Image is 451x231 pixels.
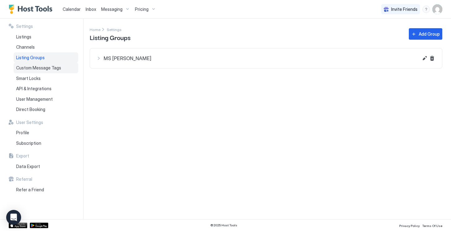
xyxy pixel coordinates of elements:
[422,224,442,228] span: Terms Of Use
[419,31,440,37] div: Add Group
[104,55,418,61] span: MS [PERSON_NAME]
[14,42,78,52] a: Channels
[409,28,442,40] button: Add Group
[90,48,442,68] button: MS [PERSON_NAME]EditDelete
[14,138,78,149] a: Subscription
[86,7,96,12] span: Inbox
[63,7,81,12] span: Calendar
[14,73,78,84] a: Smart Locks
[90,26,100,33] a: Home
[14,32,78,42] a: Listings
[14,127,78,138] a: Profile
[399,224,420,228] span: Privacy Policy
[135,7,149,12] span: Pricing
[432,4,442,14] div: User profile
[107,26,122,33] a: Settings
[391,7,418,12] span: Invite Friends
[63,6,81,12] a: Calendar
[16,164,40,169] span: Data Export
[16,65,61,71] span: Custom Message Tags
[422,6,430,13] div: menu
[90,26,100,33] div: Breadcrumb
[107,26,122,33] div: Breadcrumb
[399,222,420,229] a: Privacy Policy
[14,94,78,104] a: User Management
[16,24,33,29] span: Settings
[16,86,51,91] span: API & Integrations
[16,76,41,81] span: Smart Locks
[6,210,21,225] div: Open Intercom Messenger
[16,55,45,60] span: Listing Groups
[421,55,428,62] button: Edit
[210,223,237,227] span: © 2025 Host Tools
[428,55,436,62] button: Delete
[16,120,43,125] span: User Settings
[16,107,45,112] span: Direct Booking
[14,63,78,73] a: Custom Message Tags
[16,153,29,159] span: Export
[16,96,53,102] span: User Management
[16,187,44,193] span: Refer a Friend
[90,33,131,42] span: Listing Groups
[30,223,48,228] a: Google Play Store
[16,130,29,135] span: Profile
[16,140,41,146] span: Subscription
[16,176,32,182] span: Referral
[14,104,78,115] a: Direct Booking
[14,83,78,94] a: API & Integrations
[16,34,31,40] span: Listings
[9,5,55,14] a: Host Tools Logo
[9,223,27,228] a: App Store
[14,52,78,63] a: Listing Groups
[14,161,78,172] a: Data Export
[422,222,442,229] a: Terms Of Use
[101,7,123,12] span: Messaging
[86,6,96,12] a: Inbox
[16,44,35,50] span: Channels
[14,184,78,195] a: Refer a Friend
[90,27,100,32] span: Home
[107,27,122,32] span: Settings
